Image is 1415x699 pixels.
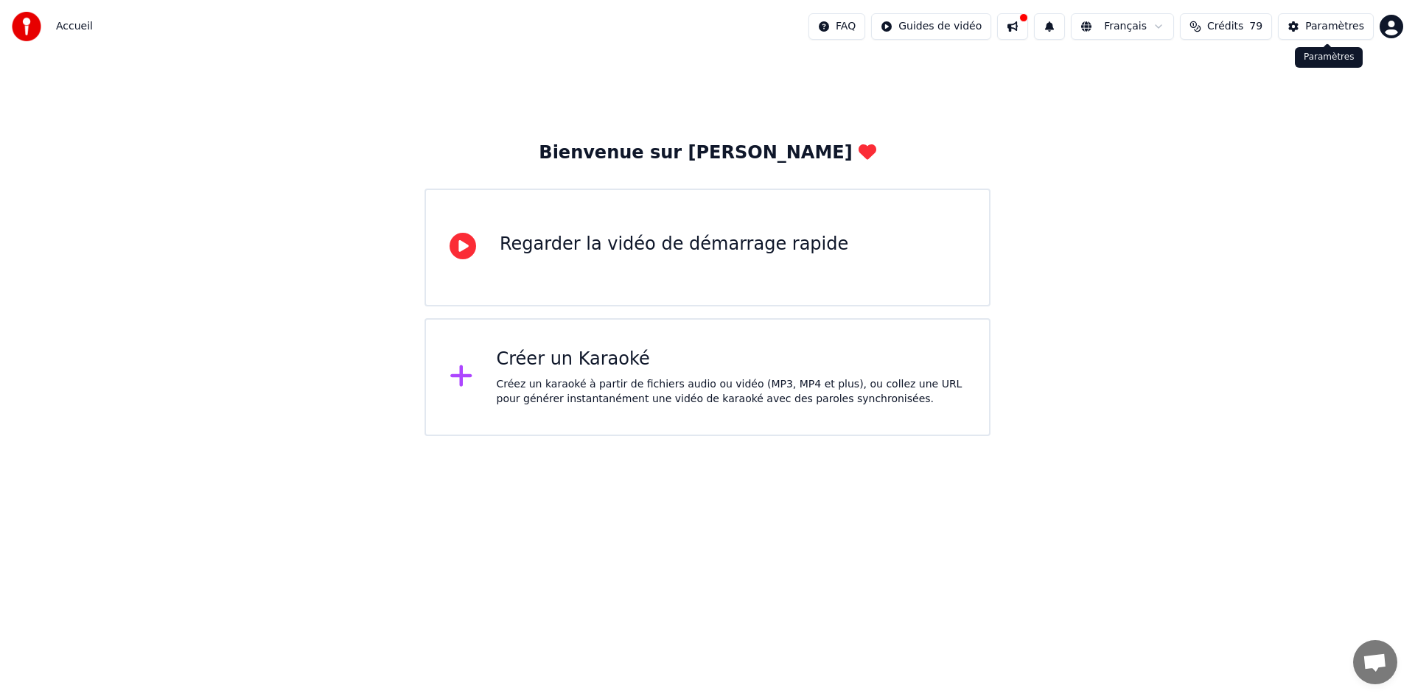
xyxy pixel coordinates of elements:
[1305,19,1364,34] div: Paramètres
[56,19,93,34] nav: breadcrumb
[1353,640,1397,684] a: Ouvrir le chat
[500,233,848,256] div: Regarder la vidéo de démarrage rapide
[871,13,991,40] button: Guides de vidéo
[1249,19,1262,34] span: 79
[808,13,865,40] button: FAQ
[1295,47,1363,68] div: Paramètres
[497,377,966,407] div: Créez un karaoké à partir de fichiers audio ou vidéo (MP3, MP4 et plus), ou collez une URL pour g...
[56,19,93,34] span: Accueil
[497,348,966,371] div: Créer un Karaoké
[1180,13,1272,40] button: Crédits79
[1207,19,1243,34] span: Crédits
[539,141,876,165] div: Bienvenue sur [PERSON_NAME]
[12,12,41,41] img: youka
[1278,13,1374,40] button: Paramètres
